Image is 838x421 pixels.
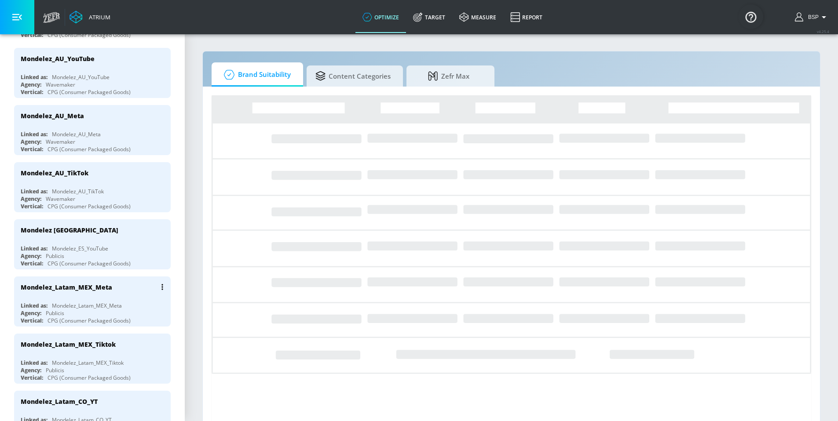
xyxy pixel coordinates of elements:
div: Mondelez_Latam_MEX_MetaLinked as:Mondelez_Latam_MEX_MetaAgency:PublicisVertical:CPG (Consumer Pac... [14,276,171,327]
div: Linked as: [21,359,48,367]
div: Mondelez [GEOGRAPHIC_DATA]Linked as:Mondelez_ES_YouTubeAgency:PublicisVertical:CPG (Consumer Pack... [14,219,171,269]
div: Mondelez [GEOGRAPHIC_DATA] [21,226,118,234]
a: measure [452,1,503,33]
a: Report [503,1,549,33]
div: Agency: [21,81,41,88]
div: Vertical: [21,317,43,324]
div: Mondelez_AU_TikTokLinked as:Mondelez_AU_TikTokAgency:WavemakerVertical:CPG (Consumer Packaged Goods) [14,162,171,212]
div: Agency: [21,252,41,260]
div: Mondelez_AU_YouTubeLinked as:Mondelez_AU_YouTubeAgency:WavemakerVertical:CPG (Consumer Packaged G... [14,48,171,98]
div: Publicis [46,367,64,374]
div: Vertical: [21,374,43,381]
div: Mondelez_AU_MetaLinked as:Mondelez_AU_MetaAgency:WavemakerVertical:CPG (Consumer Packaged Goods) [14,105,171,155]
div: Vertical: [21,31,43,39]
div: Linked as: [21,131,48,138]
div: Mondelez_AU_Meta [21,112,84,120]
button: BSP [795,12,829,22]
div: Mondelez_Latam_MEX_TiktokLinked as:Mondelez_Latam_MEX_TiktokAgency:PublicisVertical:CPG (Consumer... [14,334,171,384]
div: Agency: [21,309,41,317]
div: Agency: [21,195,41,203]
div: CPG (Consumer Packaged Goods) [48,203,131,210]
div: Mondelez_AU_Meta [52,131,101,138]
div: Wavemaker [46,81,75,88]
div: Atrium [85,13,110,21]
div: Publicis [46,309,64,317]
div: Linked as: [21,73,48,81]
a: Target [406,1,452,33]
div: Mondelez_Latam_MEX_Meta [52,302,122,309]
div: Mondelez_ES_YouTube [52,245,108,252]
div: CPG (Consumer Packaged Goods) [48,317,131,324]
div: Vertical: [21,260,43,267]
span: v 4.25.4 [817,29,829,34]
button: Open Resource Center [739,4,763,29]
div: Agency: [21,367,41,374]
div: Wavemaker [46,138,75,145]
a: Atrium [70,11,110,24]
div: Vertical: [21,203,43,210]
div: CPG (Consumer Packaged Goods) [48,145,131,153]
div: Mondelez_AU_YouTube [21,54,95,63]
div: Linked as: [21,245,48,252]
div: CPG (Consumer Packaged Goods) [48,88,131,96]
span: Zefr Max [415,65,482,87]
div: Publicis [46,252,64,260]
div: Mondelez_AU_YouTube [52,73,110,81]
div: Mondelez_Latam_MEX_Tiktok [52,359,124,367]
span: Brand Suitability [220,64,291,85]
div: Vertical: [21,88,43,96]
span: login as: bsp_linking@zefr.com [805,14,819,20]
div: Agency: [21,138,41,145]
a: optimize [355,1,406,33]
div: Mondelez_Latam_MEX_Tiktok [21,340,116,348]
div: CPG (Consumer Packaged Goods) [48,31,131,39]
div: CPG (Consumer Packaged Goods) [48,374,131,381]
div: Linked as: [21,188,48,195]
div: Mondelez_Latam_CO_YT [21,397,98,406]
div: Vertical: [21,145,43,153]
div: Mondelez_Latam_MEX_Meta [21,283,112,291]
div: Linked as: [21,302,48,309]
div: Mondelez_AU_TikTok [21,169,88,177]
div: CPG (Consumer Packaged Goods) [48,260,131,267]
div: Mondelez_AU_TikTok [52,188,104,195]
div: Wavemaker [46,195,75,203]
span: Content Categories [315,65,391,87]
